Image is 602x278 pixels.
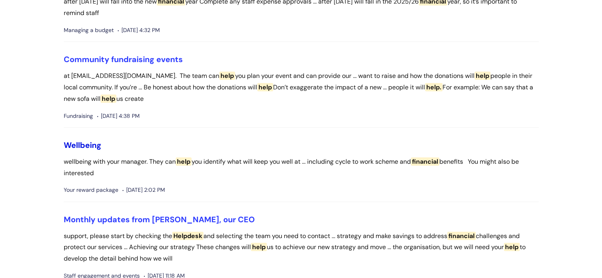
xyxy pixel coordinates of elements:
span: help [504,243,520,251]
span: help [475,72,490,80]
a: Monthly updates from [PERSON_NAME], our CEO [64,214,255,225]
span: help [101,95,116,103]
p: at [EMAIL_ADDRESS][DOMAIN_NAME]. The team can you plan your event and can provide our ... want to... [64,70,539,104]
span: help [176,157,192,166]
span: Fundraising [64,111,93,121]
p: wellbeing with your manager. They can you identify what will keep you well at ... including cycle... [64,156,539,179]
a: Community fundraising events [64,54,183,64]
a: Wellbeing [64,140,101,150]
span: [DATE] 2:02 PM [122,185,165,195]
span: Helpdesk [172,232,203,240]
span: [DATE] 4:32 PM [118,25,160,35]
span: Your reward package [64,185,118,195]
span: help [251,243,267,251]
span: help [219,72,235,80]
p: support, please start by checking the and selecting the team you need to contact ... strategy and... [64,231,539,265]
span: Managing a budget [64,25,114,35]
span: financial [411,157,439,166]
span: financial [447,232,476,240]
span: [DATE] 4:38 PM [97,111,140,121]
span: help. [425,83,442,91]
span: help [257,83,273,91]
